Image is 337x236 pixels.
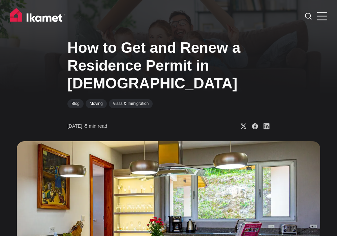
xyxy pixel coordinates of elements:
[10,8,65,25] img: Ikamet home
[67,99,84,108] a: Blog
[86,99,107,108] a: Moving
[67,39,270,92] h1: How to Get and Renew a Residence Permit in [DEMOGRAPHIC_DATA]
[235,123,247,130] a: Share on X
[67,123,85,129] span: [DATE] ∙
[247,123,258,130] a: Share on Facebook
[109,99,153,108] a: Visas & Immigration
[67,123,107,130] time: 5 min read
[258,123,270,130] a: Share on Linkedin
